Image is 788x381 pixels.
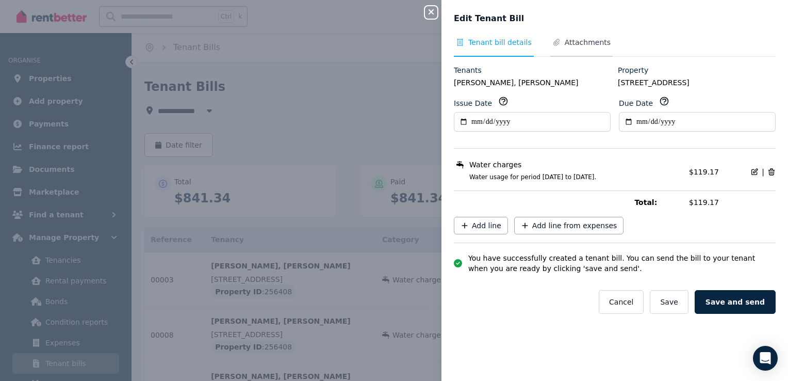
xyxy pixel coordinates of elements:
[689,168,719,176] span: $119.17
[468,37,532,47] span: Tenant bill details
[469,160,521,170] span: Water charges
[618,77,776,88] legend: [STREET_ADDRESS]
[599,290,644,314] button: Cancel
[454,98,492,108] label: Issue Date
[472,220,501,231] span: Add line
[650,290,688,314] button: Save
[457,173,683,181] span: Water usage for period [DATE] to [DATE].
[753,346,778,371] div: Open Intercom Messenger
[689,197,776,208] span: $119.17
[762,167,764,177] span: |
[514,217,624,234] button: Add line from expenses
[619,98,653,108] label: Due Date
[695,290,776,314] button: Save and send
[454,65,482,75] label: Tenants
[634,197,683,208] span: Total:
[468,253,776,274] span: You have successfully created a tenant bill. You can send the bill to your tenant when you are re...
[565,37,611,47] span: Attachments
[454,77,612,88] legend: [PERSON_NAME], [PERSON_NAME]
[454,37,776,57] nav: Tabs
[454,12,524,25] span: Edit Tenant Bill
[454,217,508,234] button: Add line
[618,65,648,75] label: Property
[532,220,617,231] span: Add line from expenses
